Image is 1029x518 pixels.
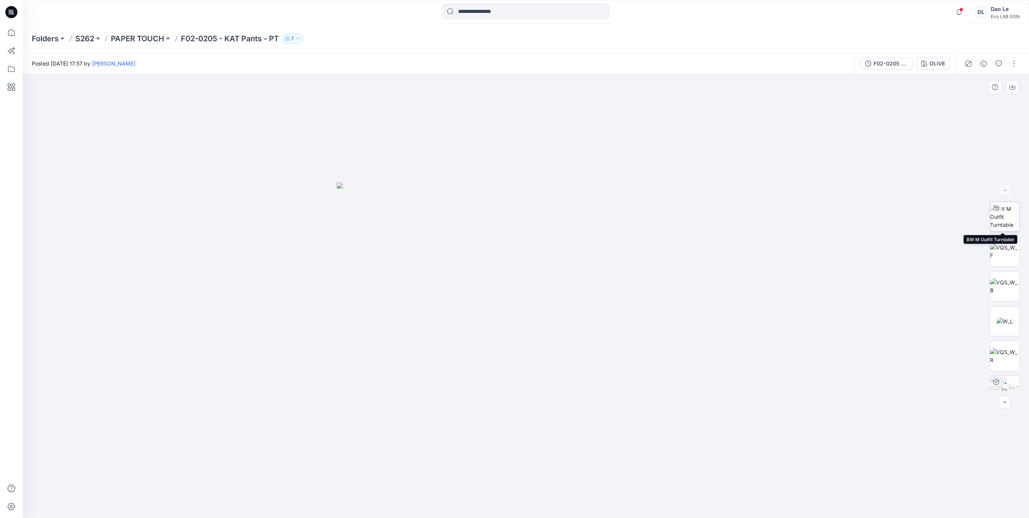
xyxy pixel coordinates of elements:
[991,14,1020,19] div: Evo LAB SGN
[978,58,990,70] button: Details
[990,278,1020,294] img: VQS_W_B
[990,348,1020,364] img: VQS_W_R
[111,33,164,44] a: PAPER TOUCH
[291,34,294,43] p: 7
[92,60,135,67] a: [PERSON_NAME]
[32,59,135,67] span: Posted [DATE] 17:57 by
[916,58,950,70] button: OLIVE
[337,183,715,518] img: eyJhbGciOiJIUzI1NiIsImtpZCI6IjAiLCJzbHQiOiJzZXMiLCJ0eXAiOiJKV1QifQ.eyJkYXRhIjp7InR5cGUiOiJzdG9yYW...
[860,58,913,70] button: F02-0205 - KAT Pants - PAPER TOUCH
[32,33,59,44] a: Folders
[990,376,1020,406] img: F02-0205 - KAT Pants - PAPER TOUCH OLIVE
[991,5,1020,14] div: Dao Le
[181,33,279,44] p: F02-0205 - KAT Pants - PT
[930,59,945,68] div: OLIVE
[990,243,1020,259] img: VQS_W_F
[874,59,908,68] div: F02-0205 - KAT Pants - PAPER TOUCH
[974,5,988,19] div: DL
[282,33,303,44] button: 7
[75,33,94,44] a: S262
[990,205,1020,229] img: BW M Outfit Turntable
[996,387,1014,394] div: 2 %
[996,317,1013,325] img: W_L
